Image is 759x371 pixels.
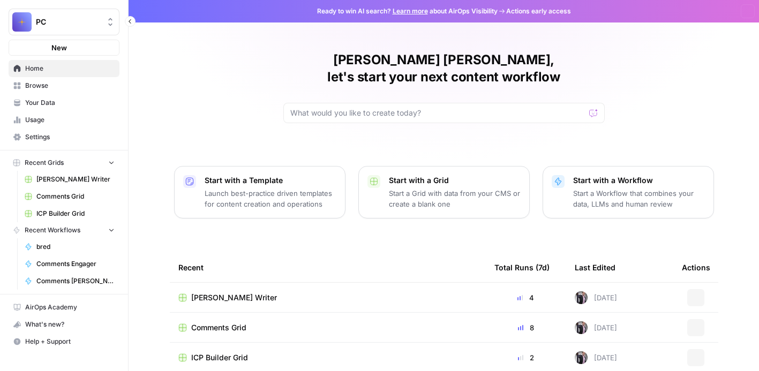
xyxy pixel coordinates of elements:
[36,209,115,218] span: ICP Builder Grid
[25,115,115,125] span: Usage
[25,302,115,312] span: AirOps Academy
[9,316,119,332] div: What's new?
[506,6,571,16] span: Actions early access
[575,351,617,364] div: [DATE]
[36,242,115,252] span: bred
[494,292,558,303] div: 4
[9,128,119,146] a: Settings
[575,291,617,304] div: [DATE]
[174,166,345,218] button: Start with a TemplateLaunch best-practice driven templates for content creation and operations
[575,291,588,304] img: ixpjlalqi5ytqdwgfvwwoo9g627f
[12,12,32,32] img: PC Logo
[25,64,115,73] span: Home
[178,253,477,282] div: Recent
[543,166,714,218] button: Start with a WorkflowStart a Workflow that combines your data, LLMs and human review
[25,158,64,168] span: Recent Grids
[25,98,115,108] span: Your Data
[9,299,119,316] a: AirOps Academy
[20,171,119,188] a: [PERSON_NAME] Writer
[494,253,550,282] div: Total Runs (7d)
[575,351,588,364] img: ixpjlalqi5ytqdwgfvwwoo9g627f
[36,276,115,286] span: Comments [PERSON_NAME]
[191,322,246,333] span: Comments Grid
[20,188,119,205] a: Comments Grid
[9,60,119,77] a: Home
[9,77,119,94] a: Browse
[494,352,558,363] div: 2
[205,188,336,209] p: Launch best-practice driven templates for content creation and operations
[9,316,119,333] button: What's new?
[389,188,521,209] p: Start a Grid with data from your CMS or create a blank one
[25,81,115,90] span: Browse
[573,175,705,186] p: Start with a Workflow
[358,166,530,218] button: Start with a GridStart a Grid with data from your CMS or create a blank one
[20,238,119,255] a: bred
[191,352,248,363] span: ICP Builder Grid
[575,321,617,334] div: [DATE]
[290,108,585,118] input: What would you like to create today?
[9,111,119,128] a: Usage
[20,205,119,222] a: ICP Builder Grid
[36,17,101,27] span: PC
[25,132,115,142] span: Settings
[393,7,428,15] a: Learn more
[178,352,477,363] a: ICP Builder Grid
[9,40,119,56] button: New
[25,225,80,235] span: Recent Workflows
[573,188,705,209] p: Start a Workflow that combines your data, LLMs and human review
[20,255,119,272] a: Comments Engager
[36,192,115,201] span: Comments Grid
[20,272,119,290] a: Comments [PERSON_NAME]
[494,322,558,333] div: 8
[9,9,119,35] button: Workspace: PC
[575,253,615,282] div: Last Edited
[682,253,710,282] div: Actions
[9,333,119,350] button: Help + Support
[9,155,119,171] button: Recent Grids
[36,175,115,184] span: [PERSON_NAME] Writer
[178,322,477,333] a: Comments Grid
[317,6,498,16] span: Ready to win AI search? about AirOps Visibility
[36,259,115,269] span: Comments Engager
[575,321,588,334] img: ixpjlalqi5ytqdwgfvwwoo9g627f
[205,175,336,186] p: Start with a Template
[178,292,477,303] a: [PERSON_NAME] Writer
[283,51,605,86] h1: [PERSON_NAME] [PERSON_NAME], let's start your next content workflow
[9,94,119,111] a: Your Data
[389,175,521,186] p: Start with a Grid
[9,222,119,238] button: Recent Workflows
[191,292,277,303] span: [PERSON_NAME] Writer
[25,337,115,346] span: Help + Support
[51,42,67,53] span: New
